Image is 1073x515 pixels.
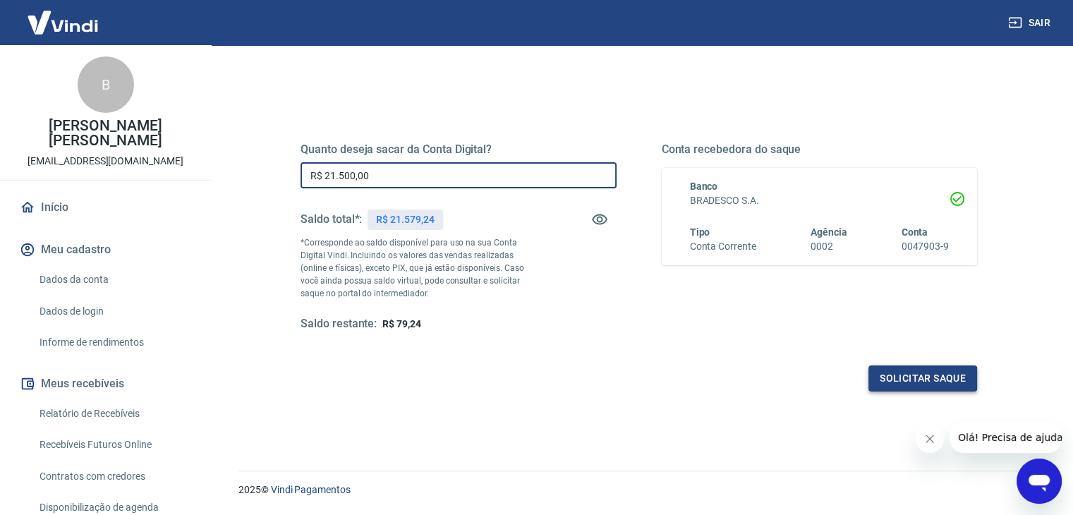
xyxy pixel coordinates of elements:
p: R$ 21.579,24 [376,212,434,227]
iframe: Botão para abrir a janela de mensagens [1017,459,1062,504]
span: Tipo [690,226,710,238]
button: Sair [1005,10,1056,36]
a: Recebíveis Futuros Online [34,430,194,459]
h6: 0002 [811,239,847,254]
span: Agência [811,226,847,238]
h5: Conta recebedora do saque [662,143,978,157]
h5: Saldo total*: [301,212,362,226]
h6: 0047903-9 [901,239,949,254]
span: Conta [901,226,928,238]
a: Início [17,192,194,223]
button: Meus recebíveis [17,368,194,399]
a: Relatório de Recebíveis [34,399,194,428]
p: [EMAIL_ADDRESS][DOMAIN_NAME] [28,154,183,169]
button: Solicitar saque [868,365,977,392]
p: [PERSON_NAME] [PERSON_NAME] [11,119,200,148]
a: Dados da conta [34,265,194,294]
p: 2025 © [238,483,1039,497]
iframe: Fechar mensagem [916,425,944,453]
h6: BRADESCO S.A. [690,193,950,208]
iframe: Mensagem da empresa [950,422,1062,453]
h6: Conta Corrente [690,239,756,254]
img: Vindi [17,1,109,44]
a: Vindi Pagamentos [271,484,351,495]
button: Meu cadastro [17,234,194,265]
span: Olá! Precisa de ajuda? [8,10,119,21]
a: Informe de rendimentos [34,328,194,357]
a: Contratos com credores [34,462,194,491]
span: Banco [690,181,718,192]
h5: Saldo restante: [301,317,377,332]
div: B [78,56,134,113]
a: Dados de login [34,297,194,326]
span: R$ 79,24 [382,318,421,329]
p: *Corresponde ao saldo disponível para uso na sua Conta Digital Vindi. Incluindo os valores das ve... [301,236,538,300]
h5: Quanto deseja sacar da Conta Digital? [301,143,617,157]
